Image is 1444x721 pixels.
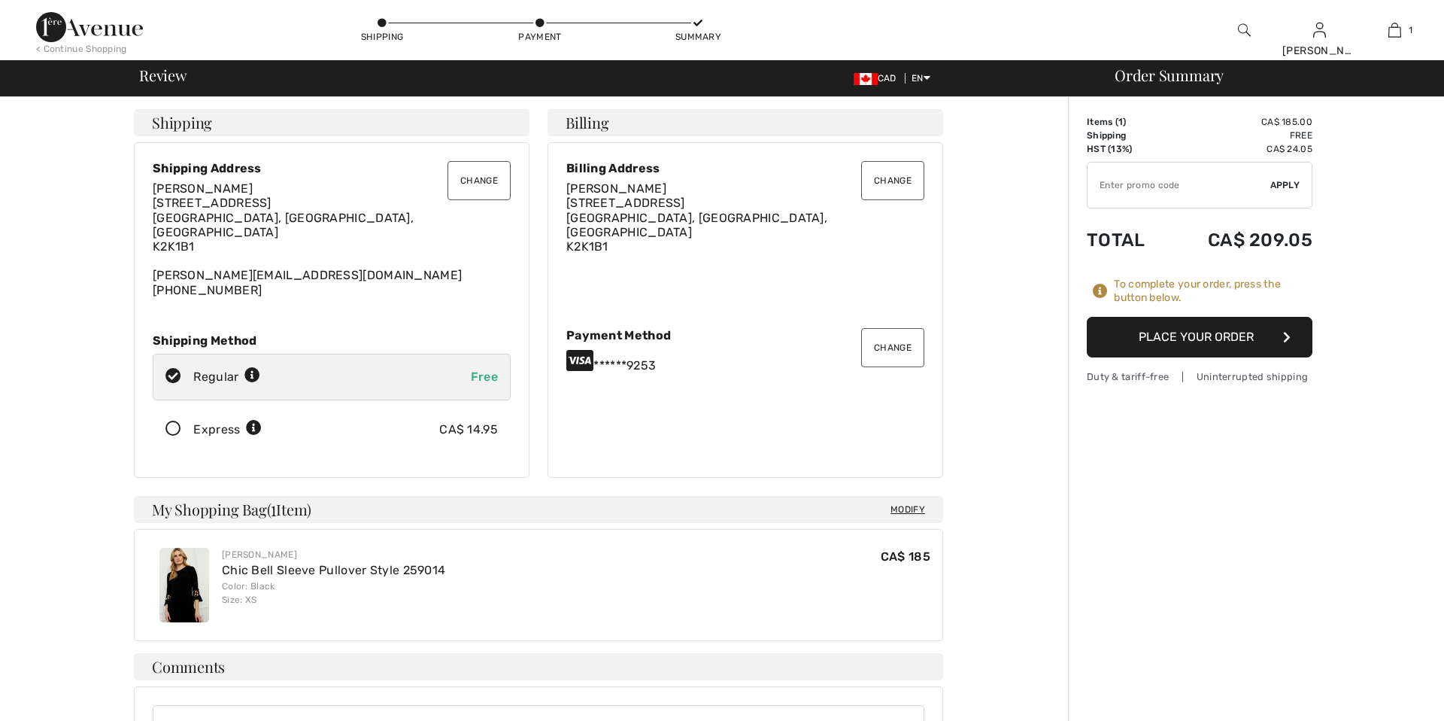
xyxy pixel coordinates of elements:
[912,73,930,84] span: EN
[854,73,902,84] span: CAD
[1087,214,1167,266] td: Total
[566,181,666,196] span: [PERSON_NAME]
[566,196,827,254] span: [STREET_ADDRESS] [GEOGRAPHIC_DATA], [GEOGRAPHIC_DATA], [GEOGRAPHIC_DATA] K2K1B1
[1409,23,1412,37] span: 1
[153,181,511,297] div: [PERSON_NAME][EMAIL_ADDRESS][DOMAIN_NAME] [PHONE_NUMBER]
[159,548,209,622] img: Chic Bell Sleeve Pullover Style 259014
[1097,68,1435,83] div: Order Summary
[439,421,498,439] div: CA$ 14.95
[153,181,253,196] span: [PERSON_NAME]
[517,30,563,44] div: Payment
[267,499,311,519] span: ( Item)
[890,502,925,517] span: Modify
[1238,21,1251,39] img: search the website
[854,73,878,85] img: Canadian Dollar
[1118,117,1123,127] span: 1
[153,333,511,348] div: Shipping Method
[152,115,212,130] span: Shipping
[471,370,498,384] span: Free
[36,42,127,56] div: < Continue Shopping
[153,161,511,175] div: Shipping Address
[222,563,445,577] a: Chic Bell Sleeve Pullover Style 259014
[1358,21,1431,39] a: 1
[36,12,143,42] img: 1ère Avenue
[1313,21,1326,39] img: My Info
[1388,21,1401,39] img: My Bag
[359,30,405,44] div: Shipping
[1167,115,1312,129] td: CA$ 185.00
[193,368,260,386] div: Regular
[139,68,187,83] span: Review
[861,328,924,367] button: Change
[861,161,924,200] button: Change
[222,580,445,607] div: Color: Black Size: XS
[1167,142,1312,156] td: CA$ 24.05
[1087,317,1312,357] button: Place Your Order
[566,161,924,175] div: Billing Address
[566,328,924,342] div: Payment Method
[675,30,720,44] div: Summary
[1087,115,1167,129] td: Items ( )
[881,549,930,564] span: CA$ 185
[271,498,276,518] span: 1
[193,421,262,439] div: Express
[134,496,943,523] h4: My Shopping Bag
[1087,129,1167,142] td: Shipping
[1167,129,1312,142] td: Free
[1270,178,1300,192] span: Apply
[134,653,943,680] h4: Comments
[1114,278,1312,305] div: To complete your order, press the button below.
[1087,370,1312,384] div: Duty & tariff-free | Uninterrupted shipping
[447,161,511,200] button: Change
[1088,163,1270,208] input: Promo code
[1087,142,1167,156] td: HST (13%)
[1167,214,1312,266] td: CA$ 209.05
[1313,23,1326,37] a: Sign In
[153,196,414,254] span: [STREET_ADDRESS] [GEOGRAPHIC_DATA], [GEOGRAPHIC_DATA], [GEOGRAPHIC_DATA] K2K1B1
[222,548,445,561] div: [PERSON_NAME]
[566,115,608,130] span: Billing
[1282,43,1356,59] div: [PERSON_NAME]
